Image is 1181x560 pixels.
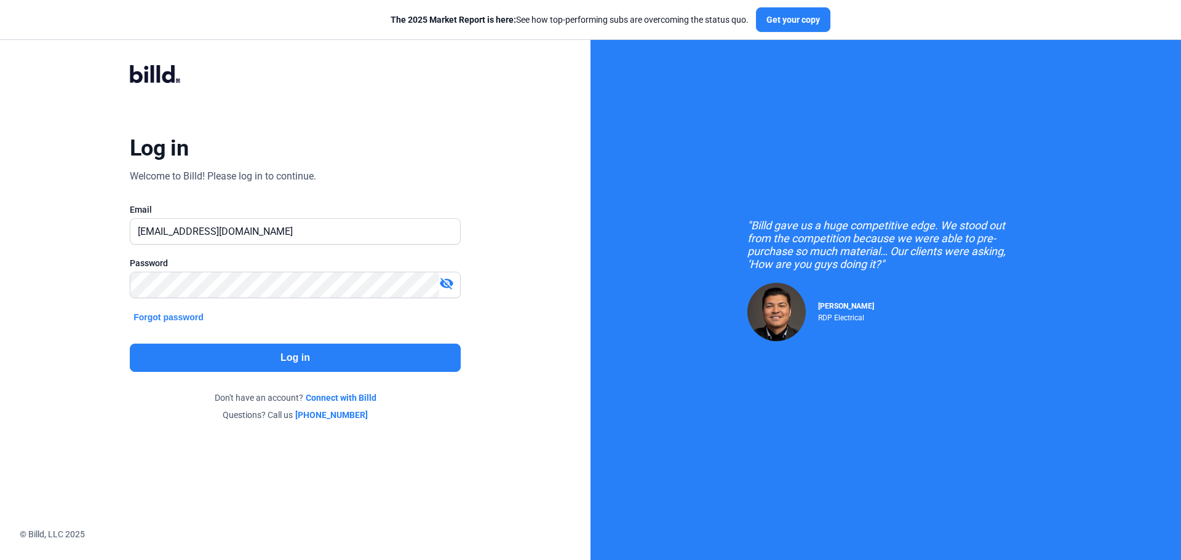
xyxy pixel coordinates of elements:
[130,310,207,324] button: Forgot password
[295,409,368,421] a: [PHONE_NUMBER]
[747,219,1024,270] div: "Billd gave us a huge competitive edge. We stood out from the competition because we were able to...
[391,14,749,26] div: See how top-performing subs are overcoming the status quo.
[130,169,316,184] div: Welcome to Billd! Please log in to continue.
[439,276,454,291] mat-icon: visibility_off
[130,257,461,269] div: Password
[130,392,461,404] div: Don't have an account?
[306,392,376,404] a: Connect with Billd
[130,409,461,421] div: Questions? Call us
[391,15,516,25] span: The 2025 Market Report is here:
[130,203,461,216] div: Email
[756,7,830,32] button: Get your copy
[818,310,874,322] div: RDP Electrical
[747,283,806,341] img: Raul Pacheco
[130,135,188,162] div: Log in
[818,302,874,310] span: [PERSON_NAME]
[130,344,461,372] button: Log in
